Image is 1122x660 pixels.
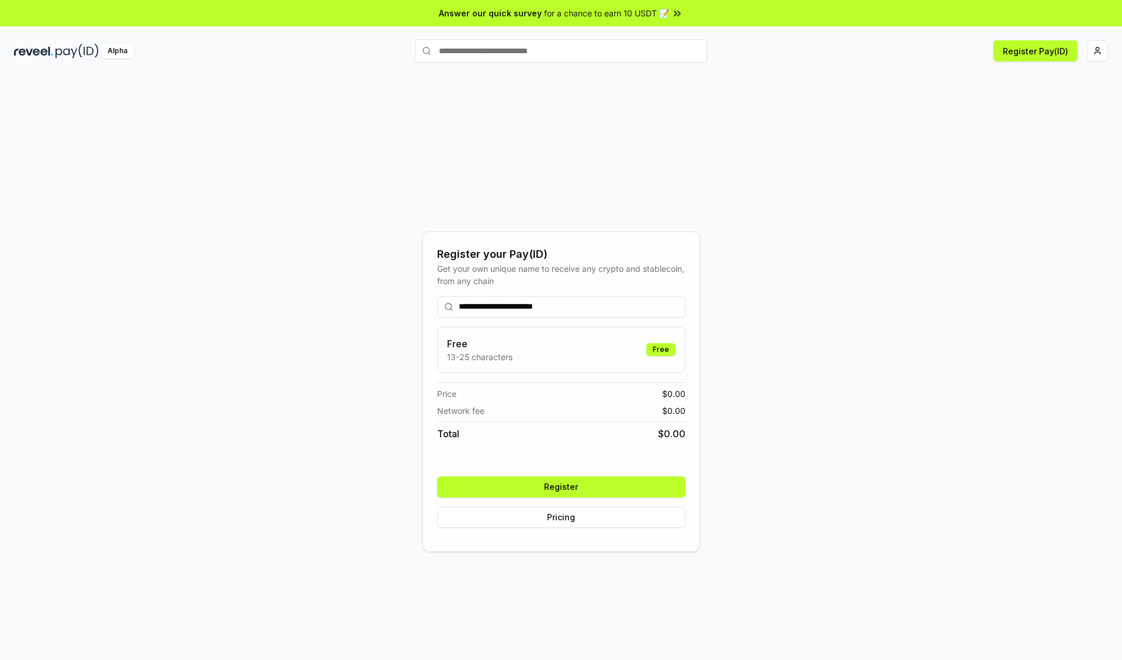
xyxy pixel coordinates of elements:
[544,7,669,19] span: for a chance to earn 10 USDT 📝
[437,405,484,417] span: Network fee
[437,507,685,528] button: Pricing
[437,262,685,287] div: Get your own unique name to receive any crypto and stablecoin, from any chain
[437,246,685,262] div: Register your Pay(ID)
[437,476,685,497] button: Register
[439,7,542,19] span: Answer our quick survey
[14,44,53,58] img: reveel_dark
[447,337,512,351] h3: Free
[993,40,1078,61] button: Register Pay(ID)
[662,405,685,417] span: $ 0.00
[658,427,685,441] span: $ 0.00
[56,44,99,58] img: pay_id
[437,388,456,400] span: Price
[101,44,134,58] div: Alpha
[437,427,459,441] span: Total
[646,343,676,356] div: Free
[447,351,512,363] p: 13-25 characters
[662,388,685,400] span: $ 0.00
